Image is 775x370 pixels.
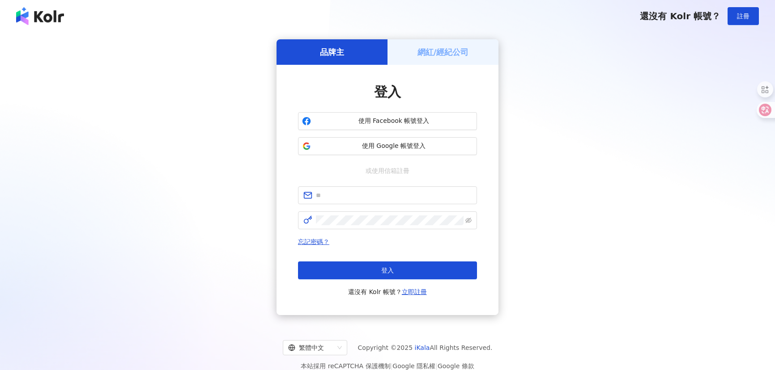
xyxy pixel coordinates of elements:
span: eye-invisible [465,217,472,223]
span: 登入 [381,267,394,274]
span: 登入 [374,84,401,100]
a: Google 條款 [438,362,474,370]
div: 繁體中文 [288,341,334,355]
button: 註冊 [728,7,759,25]
a: iKala [415,344,430,351]
h5: 網紅/經紀公司 [417,46,469,58]
span: 使用 Facebook 帳號登入 [315,117,473,126]
button: 登入 [298,261,477,279]
span: | [391,362,393,370]
button: 使用 Facebook 帳號登入 [298,112,477,130]
span: 使用 Google 帳號登入 [315,142,473,151]
h5: 品牌主 [320,46,344,58]
span: 還沒有 Kolr 帳號？ [348,286,427,297]
a: Google 隱私權 [392,362,435,370]
a: 立即註冊 [402,288,427,295]
button: 使用 Google 帳號登入 [298,137,477,155]
span: Copyright © 2025 All Rights Reserved. [358,342,493,353]
span: 或使用信箱註冊 [359,166,416,176]
span: 還沒有 Kolr 帳號？ [640,11,720,21]
span: | [435,362,438,370]
img: logo [16,7,64,25]
a: 忘記密碼？ [298,238,329,245]
span: 註冊 [737,13,749,20]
